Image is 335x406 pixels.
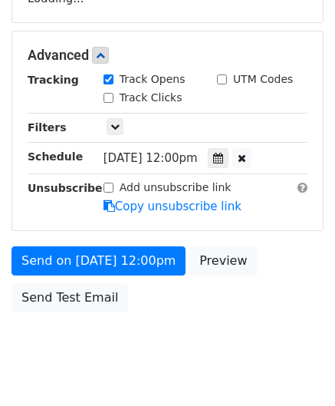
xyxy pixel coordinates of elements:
[120,90,182,106] label: Track Clicks
[28,182,103,194] strong: Unsubscribe
[120,71,186,87] label: Track Opens
[11,283,128,312] a: Send Test Email
[103,200,241,213] a: Copy unsubscribe link
[28,121,67,134] strong: Filters
[11,246,186,276] a: Send on [DATE] 12:00pm
[120,180,232,196] label: Add unsubscribe link
[28,150,83,163] strong: Schedule
[258,332,335,406] iframe: Chat Widget
[28,47,307,64] h5: Advanced
[233,71,293,87] label: UTM Codes
[28,74,79,86] strong: Tracking
[103,151,198,165] span: [DATE] 12:00pm
[189,246,257,276] a: Preview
